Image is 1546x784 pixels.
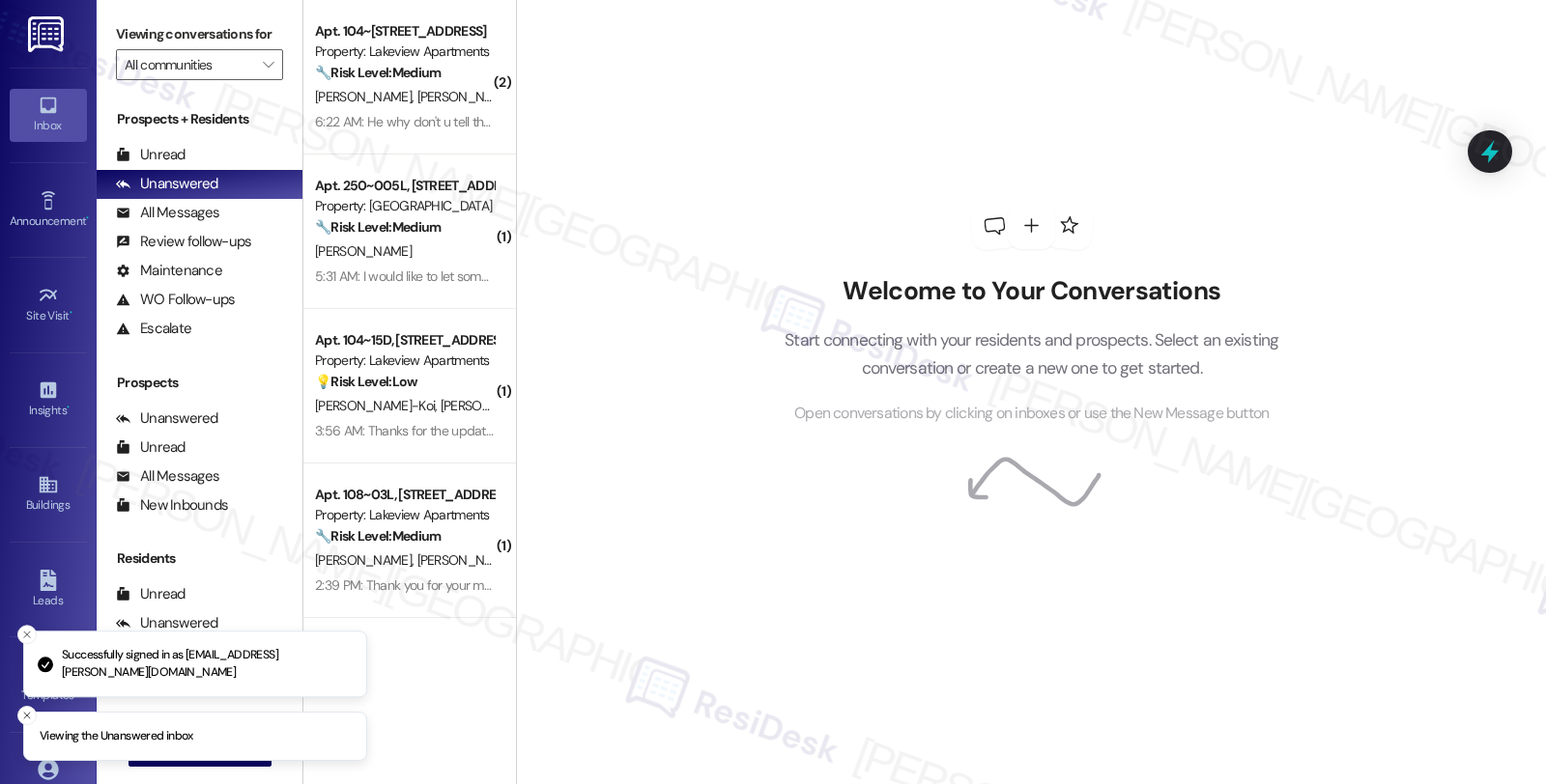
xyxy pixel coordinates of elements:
div: Apt. 104~[STREET_ADDRESS] [315,21,494,42]
span: • [70,306,72,320]
span: • [67,401,70,414]
div: Apt. 250~005L, [STREET_ADDRESS] [315,176,494,196]
div: Property: Lakeview Apartments [315,505,494,525]
div: 6:22 AM: He why don't u tell them so they could fix it... [315,113,613,130]
div: All Messages [116,466,219,487]
div: Residents [97,548,302,569]
h2: Welcome to Your Conversations [756,276,1308,307]
div: 3:56 AM: Thanks for the update. [315,422,495,439]
div: Unread [116,584,186,604]
div: Property: [GEOGRAPHIC_DATA] [315,196,494,216]
div: All Messages [116,203,219,223]
a: Insights • [10,374,87,426]
div: Unread [116,437,186,458]
div: 5:31 AM: I would like to let somebody know that political solicitors have been coming into the bu... [315,267,1322,285]
div: Review follow-ups [116,232,251,252]
a: Inbox [10,89,87,141]
div: Apt. 108~03L, [STREET_ADDRESS] [315,485,494,505]
div: Apt. 104~15D, [STREET_ADDRESS] [315,330,494,350]
p: Start connecting with your residents and prospects. Select an existing conversation or create a n... [756,326,1308,381]
div: Unread [116,145,186,165]
div: Maintenance [116,261,222,281]
div: Property: Lakeview Apartments [315,350,494,371]
span: [PERSON_NAME] [315,551,417,569]
p: Successfully signed in as [EMAIL_ADDRESS][PERSON_NAME][DOMAIN_NAME] [62,647,351,681]
a: Buildings [10,468,87,520]
span: [PERSON_NAME] [315,88,417,105]
input: All communities [125,49,252,80]
div: Prospects [97,373,302,393]
strong: 🔧 Risk Level: Medium [315,527,441,545]
span: [PERSON_NAME] [417,551,520,569]
div: Prospects + Residents [97,109,302,129]
img: ResiDesk Logo [28,16,68,52]
strong: 🔧 Risk Level: Medium [315,64,441,81]
a: Site Visit • [10,279,87,331]
span: [PERSON_NAME] [417,88,514,105]
div: Unanswered [116,613,218,633]
span: [PERSON_NAME] [315,242,412,260]
a: Templates • [10,658,87,711]
button: Close toast [17,706,37,725]
div: Unanswered [116,174,218,194]
div: Property: Lakeview Apartments [315,42,494,62]
label: Viewing conversations for [116,19,283,49]
i:  [263,57,273,72]
button: Close toast [17,625,37,644]
strong: 💡 Risk Level: Low [315,373,417,390]
div: New Inbounds [116,495,228,516]
p: Viewing the Unanswered inbox [40,728,193,745]
a: Leads [10,564,87,616]
div: 2:39 PM: Thank you for your message. Our offices are currently closed, but we will contact you wh... [315,576,1446,594]
strong: 🔧 Risk Level: Medium [315,218,441,236]
span: Open conversations by clicking on inboxes or use the New Message button [794,402,1269,426]
span: • [86,211,89,225]
div: Escalate [116,319,191,339]
span: [PERSON_NAME]-Koi [315,397,441,414]
span: [PERSON_NAME]-Koi [441,397,566,414]
div: WO Follow-ups [116,290,235,310]
div: Unanswered [116,408,218,429]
